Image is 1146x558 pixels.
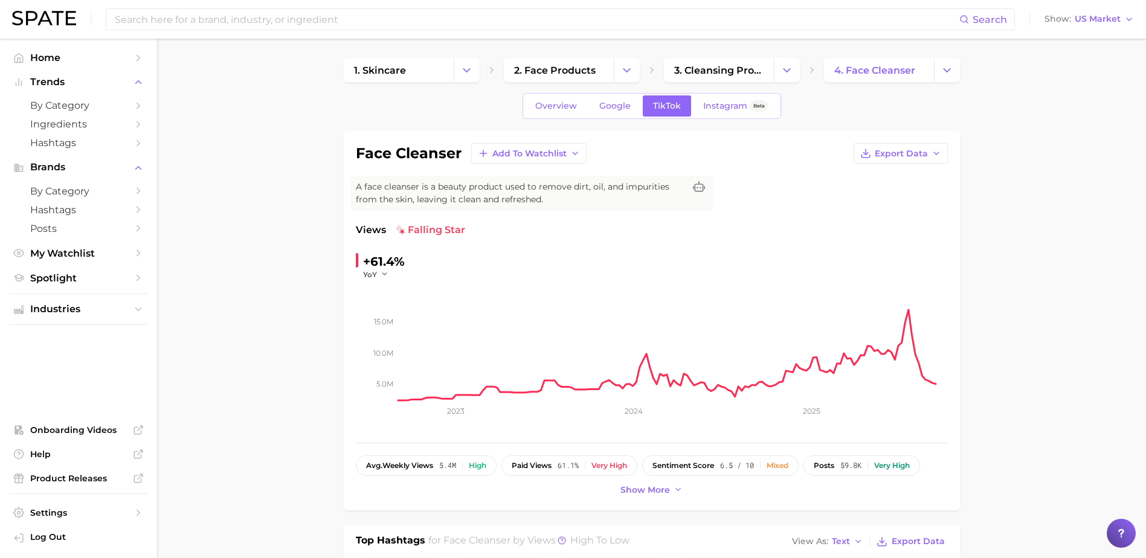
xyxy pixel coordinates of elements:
[10,300,147,318] button: Industries
[10,269,147,287] a: Spotlight
[753,101,765,111] span: Beta
[599,101,631,111] span: Google
[12,11,76,25] img: SPATE
[570,534,629,546] span: high to low
[501,455,637,476] button: paid views61.1%Very high
[10,244,147,263] a: My Watchlist
[614,58,640,82] button: Change Category
[535,101,577,111] span: Overview
[643,95,691,117] a: TikTok
[834,65,915,76] span: 4. face cleanser
[10,528,147,548] a: Log out. Currently logged in with e-mail jennica_castelar@ap.tataharper.com.
[824,58,934,82] a: 4. face cleanser
[875,149,928,159] span: Export Data
[10,73,147,91] button: Trends
[363,269,377,280] span: YoY
[30,162,127,173] span: Brands
[30,272,127,284] span: Spotlight
[973,14,1007,25] span: Search
[30,204,127,216] span: Hashtags
[10,115,147,133] a: Ingredients
[10,219,147,238] a: Posts
[789,534,866,550] button: View AsText
[720,461,754,470] span: 6.5 / 10
[363,269,389,280] button: YoY
[366,461,382,470] abbr: average
[1075,16,1121,22] span: US Market
[454,58,480,82] button: Change Category
[653,101,681,111] span: TikTok
[443,534,510,546] span: face cleanser
[10,96,147,115] a: by Category
[624,406,642,415] tspan: 2024
[30,77,127,88] span: Trends
[30,531,138,542] span: Log Out
[664,58,774,82] a: 3. cleansing products
[591,461,627,470] div: Very high
[30,449,127,460] span: Help
[30,473,127,484] span: Product Releases
[356,223,386,237] span: Views
[934,58,960,82] button: Change Category
[469,461,486,470] div: High
[356,146,462,161] h1: face cleanser
[30,248,127,259] span: My Watchlist
[504,58,614,82] a: 2. face products
[30,223,127,234] span: Posts
[774,58,800,82] button: Change Category
[374,317,393,326] tspan: 15.0m
[344,58,454,82] a: 1. skincare
[492,149,567,159] span: Add to Watchlist
[10,445,147,463] a: Help
[10,200,147,219] a: Hashtags
[693,95,779,117] a: InstagramBeta
[356,181,684,206] span: A face cleanser is a beauty product used to remove dirt, oil, and impurities from the skin, leavi...
[396,225,405,235] img: falling star
[354,65,406,76] span: 1. skincare
[525,95,587,117] a: Overview
[30,137,127,149] span: Hashtags
[832,538,850,545] span: Text
[874,533,947,550] button: Export Data
[854,143,948,164] button: Export Data
[30,100,127,111] span: by Category
[363,252,405,271] div: +61.4%
[652,461,714,470] span: sentiment score
[471,143,587,164] button: Add to Watchlist
[366,461,433,470] span: weekly views
[589,95,641,117] a: Google
[10,48,147,67] a: Home
[703,101,747,111] span: Instagram
[10,158,147,176] button: Brands
[803,455,920,476] button: posts59.8kVery high
[514,65,596,76] span: 2. face products
[114,9,959,30] input: Search here for a brand, industry, or ingredient
[439,461,456,470] span: 5.4m
[356,455,497,476] button: avg.weekly views5.4mHigh
[10,421,147,439] a: Onboarding Videos
[30,185,127,197] span: by Category
[30,425,127,435] span: Onboarding Videos
[356,533,425,550] h1: Top Hashtags
[840,461,861,470] span: 59.8k
[792,538,828,545] span: View As
[30,118,127,130] span: Ingredients
[512,461,552,470] span: paid views
[767,461,788,470] div: Mixed
[10,133,147,152] a: Hashtags
[10,504,147,522] a: Settings
[428,533,629,550] h2: for by Views
[892,536,945,547] span: Export Data
[396,223,465,237] span: falling star
[814,461,834,470] span: posts
[30,507,127,518] span: Settings
[1041,11,1137,27] button: ShowUS Market
[30,52,127,63] span: Home
[10,182,147,200] a: by Category
[447,406,465,415] tspan: 2023
[1045,16,1071,22] span: Show
[373,348,393,357] tspan: 10.0m
[642,455,799,476] button: sentiment score6.5 / 10Mixed
[802,406,820,415] tspan: 2025
[617,482,686,498] button: Show more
